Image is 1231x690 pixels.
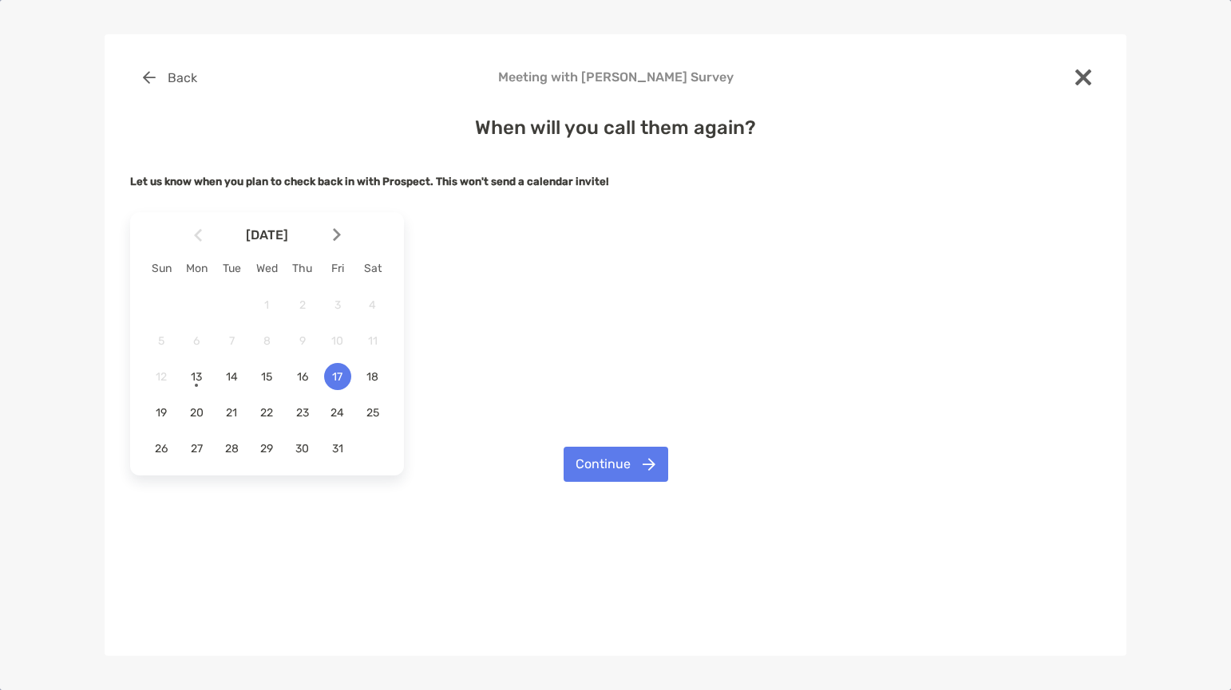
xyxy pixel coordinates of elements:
[253,370,280,384] span: 15
[130,69,1101,85] h4: Meeting with [PERSON_NAME] Survey
[359,370,386,384] span: 18
[324,298,351,312] span: 3
[179,262,214,275] div: Mon
[359,298,386,312] span: 4
[205,227,330,242] span: [DATE]
[285,262,320,275] div: Thu
[218,442,245,455] span: 28
[333,228,341,242] img: Arrow icon
[324,334,351,348] span: 10
[253,442,280,455] span: 29
[359,334,386,348] span: 11
[564,447,668,482] button: Continue
[289,334,316,348] span: 9
[1075,69,1091,85] img: close modal
[253,298,280,312] span: 1
[355,262,390,275] div: Sat
[253,334,280,348] span: 8
[324,442,351,455] span: 31
[320,262,355,275] div: Fri
[289,406,316,420] span: 23
[289,370,316,384] span: 16
[218,406,245,420] span: 21
[324,406,351,420] span: 24
[218,370,245,384] span: 14
[183,370,210,384] span: 13
[194,228,202,242] img: Arrow icon
[148,370,175,384] span: 12
[148,442,175,455] span: 26
[130,175,1101,187] h5: Let us know when you plan to check back in with Prospect.
[143,71,156,84] img: button icon
[148,334,175,348] span: 5
[253,406,280,420] span: 22
[148,406,175,420] span: 19
[183,442,210,455] span: 27
[249,262,284,275] div: Wed
[130,116,1101,139] h4: When will you call them again?
[289,298,316,312] span: 2
[643,458,655,471] img: button icon
[130,60,209,95] button: Back
[289,442,316,455] span: 30
[144,262,179,275] div: Sun
[218,334,245,348] span: 7
[214,262,249,275] div: Tue
[436,175,609,187] strong: This won't send a calendar invite!
[183,406,210,420] span: 20
[359,406,386,420] span: 25
[183,334,210,348] span: 6
[324,370,351,384] span: 17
